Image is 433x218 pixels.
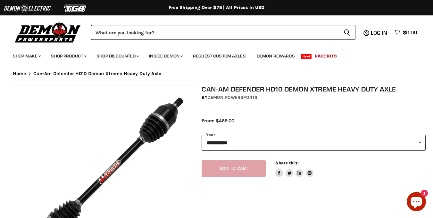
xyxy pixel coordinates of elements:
div: by [202,94,426,101]
ul: Main menu [8,47,415,63]
span: Share this: [275,161,298,165]
span: New! [301,54,312,59]
a: Race Kits [310,49,342,63]
img: Demon Powersports [13,21,83,44]
a: Shop Discounted [92,49,143,63]
a: Request Custom Axles [188,49,251,63]
button: Search [338,25,355,40]
a: Demon Powersports [207,95,257,100]
inbox-online-store-chat: Shopify online store chat [405,192,428,213]
span: From: $469.00 [202,118,234,124]
a: Shop Make [8,49,45,63]
img: TGB Logo 2 [51,2,99,14]
a: Demon Rewards [252,49,300,63]
span: $0.00 [403,30,417,36]
a: Shop Product [46,49,90,63]
input: Search [91,25,338,40]
a: Inside Demon [144,49,187,63]
img: Demon Electric Logo 2 [3,2,51,14]
span: Log in [371,30,387,36]
aside: Share this: [275,160,313,177]
a: Home [13,71,26,76]
a: $0.00 [391,28,420,37]
h1: Can-Am Defender HD10 Demon Xtreme Heavy Duty Axle [202,85,426,93]
form: Product [91,25,355,40]
select: year [202,135,426,151]
a: Log in [368,30,391,36]
span: Can-Am Defender HD10 Demon Xtreme Heavy Duty Axle [33,71,161,76]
